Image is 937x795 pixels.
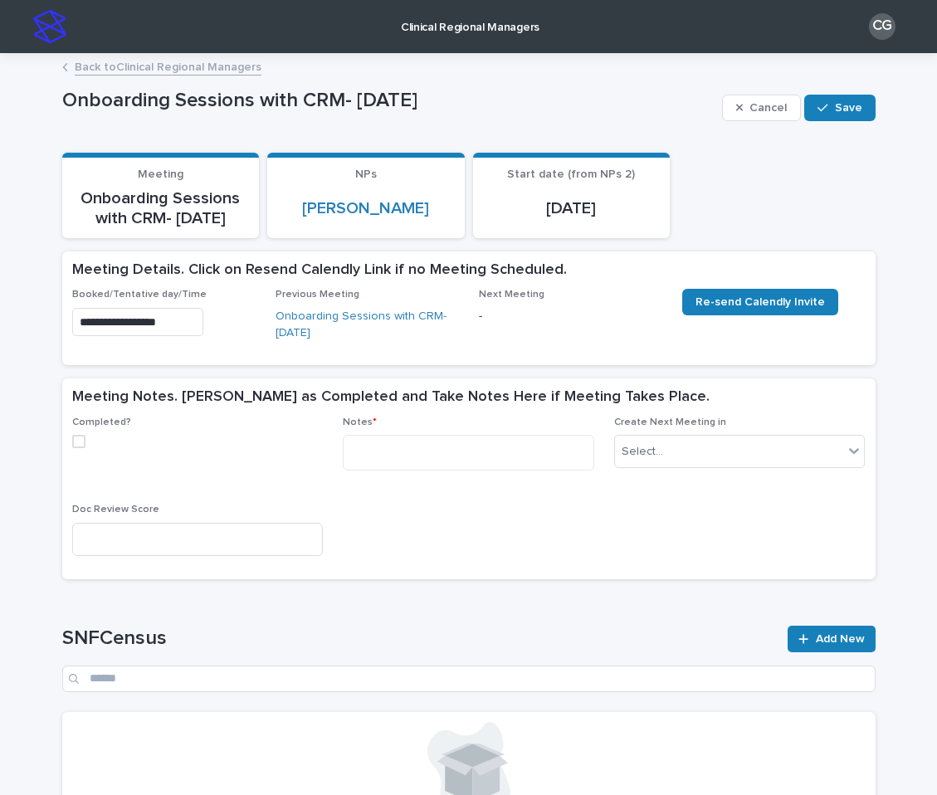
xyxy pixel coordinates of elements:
a: Add New [788,626,875,652]
p: [DATE] [483,198,661,218]
span: Meeting [138,168,183,180]
button: Save [804,95,875,121]
h2: Meeting Details. Click on Resend Calendly Link if no Meeting Scheduled. [72,261,567,280]
span: Create Next Meeting in [614,417,726,427]
div: Select... [622,443,663,461]
span: Start date (from NPs 2) [507,168,635,180]
span: Completed? [72,417,131,427]
h1: SNFCensus [62,627,778,651]
span: Previous Meeting [276,290,359,300]
p: Onboarding Sessions with CRM- [DATE] [72,188,250,228]
span: NPs [355,168,377,180]
a: Onboarding Sessions with CRM- [DATE] [276,308,459,343]
button: Cancel [722,95,802,121]
span: Re-send Calendly Invite [695,296,825,308]
img: stacker-logo-s-only.png [33,10,66,43]
p: Onboarding Sessions with CRM- [DATE] [62,89,715,113]
a: Re-send Calendly Invite [682,289,838,315]
span: Doc Review Score [72,505,159,515]
span: Booked/Tentative day/Time [72,290,207,300]
p: - [479,308,662,325]
a: [PERSON_NAME] [302,198,429,218]
input: Search [62,666,876,692]
span: Cancel [749,102,787,114]
span: Next Meeting [479,290,544,300]
span: Notes [343,417,377,427]
span: Add New [816,633,865,645]
span: Save [835,102,862,114]
h2: Meeting Notes. [PERSON_NAME] as Completed and Take Notes Here if Meeting Takes Place. [72,388,710,407]
div: CG [869,13,896,40]
a: Back toClinical Regional Managers [75,56,261,76]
